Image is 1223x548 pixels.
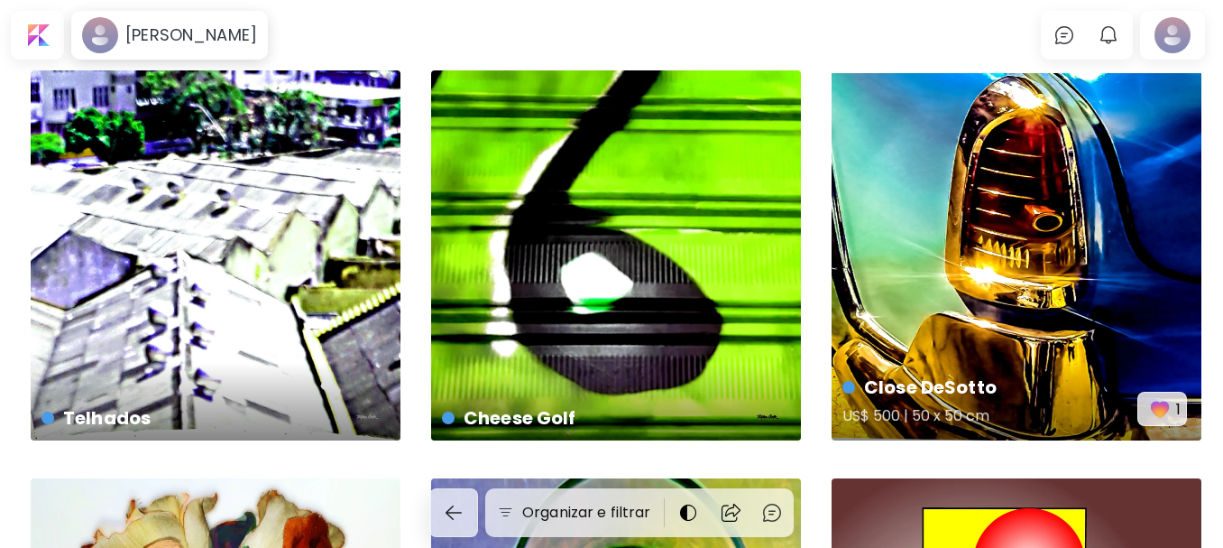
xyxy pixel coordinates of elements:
[522,502,650,524] h6: Organizar e filtrar
[842,401,1137,437] h5: US$ 500 | 50 x 50 cm
[1137,392,1187,426] button: favorites1
[429,488,478,537] button: back
[842,374,1137,401] h4: Close DeSotto
[429,488,485,537] a: back
[125,24,257,46] h6: [PERSON_NAME]
[832,70,1201,441] a: Close DeSottoUS$ 500 | 50 x 50 cmfavorites1https://cdn.kaleido.art/CDN/Artwork/175872/Primary/med...
[761,502,783,524] img: chatIcon
[1053,24,1075,46] img: chatIcon
[1093,20,1124,51] button: bellIcon
[443,502,464,524] img: back
[41,404,386,432] h4: Telhados
[1176,398,1181,421] p: 1
[1147,396,1172,422] img: favorites
[1098,24,1119,46] img: bellIcon
[431,70,801,441] a: Cheese Golfhttps://cdn.kaleido.art/CDN/Artwork/175873/Primary/medium.webp?updated=779507
[442,404,786,432] h4: Cheese Golf
[31,70,400,441] a: Telhadoshttps://cdn.kaleido.art/CDN/Artwork/175891/Primary/medium.webp?updated=779573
